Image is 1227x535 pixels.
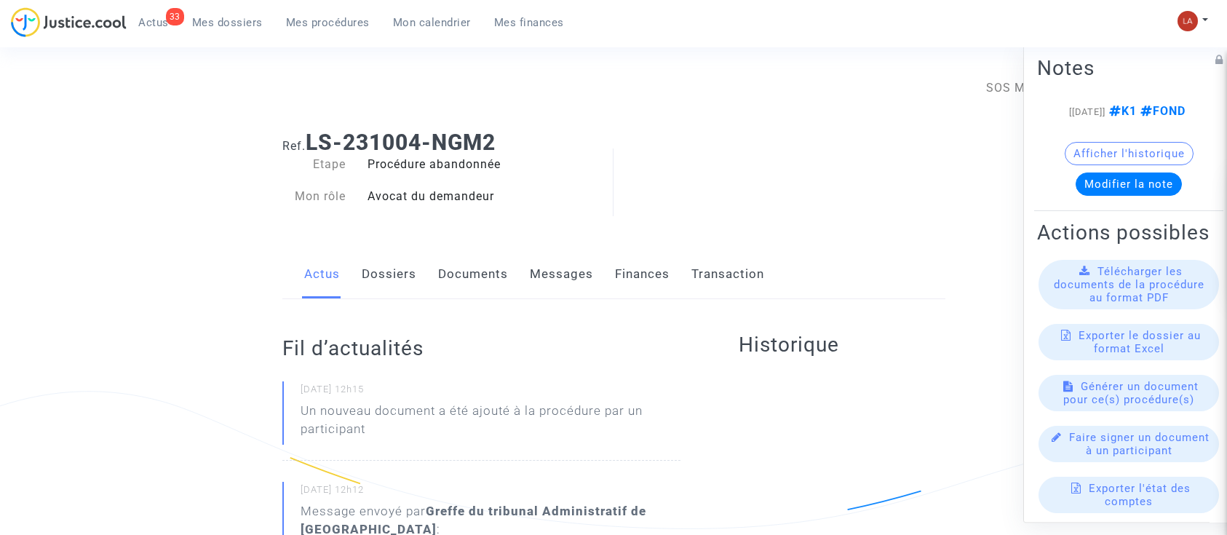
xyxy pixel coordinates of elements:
a: Actus [304,250,340,298]
div: Avocat du demandeur [357,188,613,205]
h2: Actions possibles [1037,220,1220,245]
span: Mes procédures [286,16,370,29]
a: Mon calendrier [381,12,483,33]
span: Télécharger les documents de la procédure au format PDF [1054,265,1204,304]
span: Générer un document pour ce(s) procédure(s) [1063,380,1199,406]
h2: Historique [739,332,945,357]
a: 33Actus [127,12,180,33]
a: Mes finances [483,12,576,33]
span: Faire signer un document à un participant [1069,431,1210,457]
span: Mes finances [494,16,564,29]
small: [DATE] 12h12 [301,483,680,502]
img: 3f9b7d9779f7b0ffc2b90d026f0682a9 [1178,11,1198,31]
small: [DATE] 12h15 [301,383,680,402]
span: Mon calendrier [393,16,471,29]
span: Exporter le dossier au format Excel [1079,329,1201,355]
a: Messages [530,250,593,298]
div: 33 [166,8,184,25]
span: Exporter l'état des comptes [1089,482,1191,508]
div: Etape [271,156,357,173]
span: Actus [138,16,169,29]
span: FOND [1137,104,1186,118]
a: Documents [438,250,508,298]
h2: Notes [1037,55,1220,81]
a: Mes dossiers [180,12,274,33]
span: Mes dossiers [192,16,263,29]
div: Procédure abandonnée [357,156,613,173]
span: [[DATE]] [1069,106,1105,117]
span: Ref. [282,139,306,153]
p: Un nouveau document a été ajouté à la procédure par un participant [301,402,680,445]
h2: Fil d’actualités [282,336,680,361]
a: Mes procédures [274,12,381,33]
a: Transaction [691,250,764,298]
img: jc-logo.svg [11,7,127,37]
a: Finances [615,250,670,298]
span: K1 [1105,104,1137,118]
button: Afficher l'historique [1065,142,1194,165]
b: LS-231004-NGM2 [306,130,496,155]
a: Dossiers [362,250,416,298]
div: Mon rôle [271,188,357,205]
button: Modifier la note [1076,173,1182,196]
